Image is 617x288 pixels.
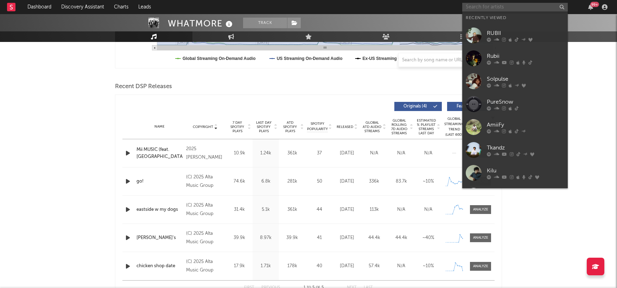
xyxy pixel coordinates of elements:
[462,24,568,47] a: RUBII
[281,263,304,270] div: 178k
[416,234,440,241] div: ~ 40 %
[307,234,332,241] div: 41
[335,150,359,157] div: [DATE]
[389,234,413,241] div: 44.4k
[228,234,251,241] div: 39.9k
[228,121,247,133] span: 7 Day Spotify Plays
[186,173,224,190] div: (C) 2025 Alta Music Group
[335,178,359,185] div: [DATE]
[389,150,413,157] div: N/A
[416,206,440,213] div: N/A
[588,4,593,10] button: 99+
[462,161,568,184] a: Kilu
[307,178,332,185] div: 50
[281,178,304,185] div: 281k
[243,18,287,28] button: Track
[228,178,251,185] div: 74.6k
[362,234,386,241] div: 44.4k
[462,116,568,139] a: AmiiFy
[136,206,183,213] a: eastside w my dogs
[254,121,273,133] span: Last Day Spotify Plays
[416,118,436,135] span: Estimated % Playlist Streams Last Day
[362,206,386,213] div: 113k
[389,178,413,185] div: 83.7k
[362,150,386,157] div: N/A
[399,104,431,109] span: Originals ( 4 )
[281,234,304,241] div: 39.9k
[389,206,413,213] div: N/A
[186,229,224,246] div: (C) 2025 Alta Music Group
[362,263,386,270] div: 57.4k
[466,14,564,22] div: Recently Viewed
[254,150,277,157] div: 1.24k
[462,93,568,116] a: PureSnow
[487,121,564,129] div: AmiiFy
[136,234,183,241] a: [PERSON_NAME]'s
[335,206,359,213] div: [DATE]
[307,150,332,157] div: 37
[228,206,251,213] div: 31.4k
[462,47,568,70] a: Rubii
[254,263,277,270] div: 1.71k
[389,263,413,270] div: N/A
[254,206,277,213] div: 5.1k
[254,234,277,241] div: 8.97k
[362,121,382,133] span: Global ATD Audio Streams
[416,150,440,157] div: N/A
[307,206,332,213] div: 44
[115,82,172,91] span: Recent DSP Releases
[487,75,564,83] div: Solpulse
[447,102,495,111] button: Features(1)
[186,201,224,218] div: (C) 2025 Alta Music Group
[136,263,183,270] a: chicken shop date
[444,116,465,137] div: Global Streaming Trend (Last 60D)
[462,184,568,207] a: Reaper
[362,178,386,185] div: 336k
[487,98,564,106] div: PureSnow
[462,3,568,12] input: Search for artists
[228,263,251,270] div: 17.9k
[416,263,440,270] div: ~ 10 %
[281,121,299,133] span: ATD Spotify Plays
[136,146,183,160] a: Mii MUSIC (feat. [GEOGRAPHIC_DATA])
[136,178,183,185] a: go!
[487,29,564,37] div: RUBII
[462,70,568,93] a: Solpulse
[394,102,442,111] button: Originals(4)
[307,263,332,270] div: 40
[281,206,304,213] div: 361k
[416,178,440,185] div: ~ 10 %
[335,234,359,241] div: [DATE]
[186,258,224,275] div: (C) 2025 Alta Music Group
[168,18,234,29] div: WHATMORE
[462,139,568,161] a: Tkandz
[186,145,224,162] div: 2025 [PERSON_NAME]
[399,57,473,63] input: Search by song name or URL
[337,125,353,129] span: Released
[389,118,409,135] span: Global Rolling 7D Audio Streams
[452,104,484,109] span: Features ( 1 )
[487,166,564,175] div: Kilu
[228,150,251,157] div: 10.9k
[590,2,599,7] div: 99 +
[136,124,183,129] div: Name
[335,263,359,270] div: [DATE]
[281,150,304,157] div: 361k
[487,143,564,152] div: Tkandz
[307,121,328,132] span: Spotify Popularity
[193,125,213,129] span: Copyright
[487,52,564,60] div: Rubii
[254,178,277,185] div: 6.8k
